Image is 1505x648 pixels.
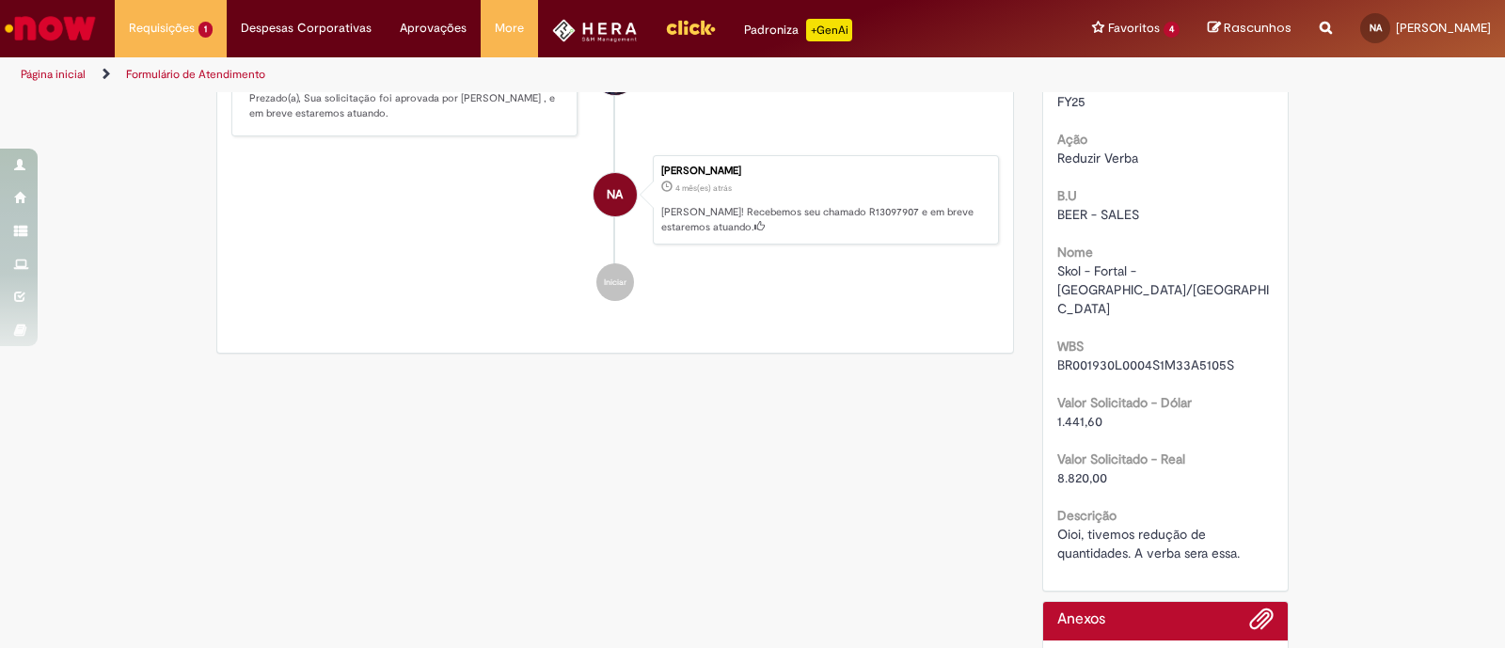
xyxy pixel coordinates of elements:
[1057,131,1087,148] b: Ação
[1057,611,1105,628] h2: Anexos
[665,13,716,41] img: click_logo_yellow_360x200.png
[806,19,852,41] p: +GenAi
[1057,450,1185,467] b: Valor Solicitado - Real
[241,19,372,38] span: Despesas Corporativas
[1108,19,1160,38] span: Favoritos
[1057,526,1240,561] span: Oioi, tivemos redução de quantidades. A verba sera essa.
[594,173,637,216] div: Natalia Paszinski De Almeida
[675,182,732,194] time: 26/05/2025 18:20:44
[129,19,195,38] span: Requisições
[1057,394,1192,411] b: Valor Solicitado - Dólar
[1057,187,1077,204] b: B.U
[744,19,852,41] div: Padroniza
[1208,20,1291,38] a: Rascunhos
[1370,22,1382,34] span: NA
[1057,507,1117,524] b: Descrição
[231,155,999,245] li: Natalia Paszinski De Almeida
[1057,262,1269,317] span: Skol - Fortal - [GEOGRAPHIC_DATA]/[GEOGRAPHIC_DATA]
[661,205,989,234] p: [PERSON_NAME]! Recebemos seu chamado R13097907 e em breve estaremos atuando.
[198,22,213,38] span: 1
[1164,22,1180,38] span: 4
[249,91,562,120] p: Prezado(a), Sua solicitação foi aprovada por [PERSON_NAME] , e em breve estaremos atuando.
[21,67,86,82] a: Página inicial
[552,19,638,42] img: HeraLogo.png
[1249,607,1274,640] button: Adicionar anexos
[675,182,732,194] span: 4 mês(es) atrás
[1057,244,1093,261] b: Nome
[1057,356,1234,373] span: BR001930L0004S1M33A5105S
[1224,19,1291,37] span: Rascunhos
[1057,206,1139,223] span: BEER - SALES
[1057,338,1084,355] b: WBS
[1057,469,1107,486] span: 8.820,00
[1057,93,1085,110] span: FY25
[126,67,265,82] a: Formulário de Atendimento
[661,166,989,177] div: [PERSON_NAME]
[1057,413,1102,430] span: 1.441,60
[1057,150,1138,166] span: Reduzir Verba
[1396,20,1491,36] span: [PERSON_NAME]
[400,19,467,38] span: Aprovações
[607,172,623,217] span: NA
[14,57,990,92] ul: Trilhas de página
[495,19,524,38] span: More
[2,9,99,47] img: ServiceNow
